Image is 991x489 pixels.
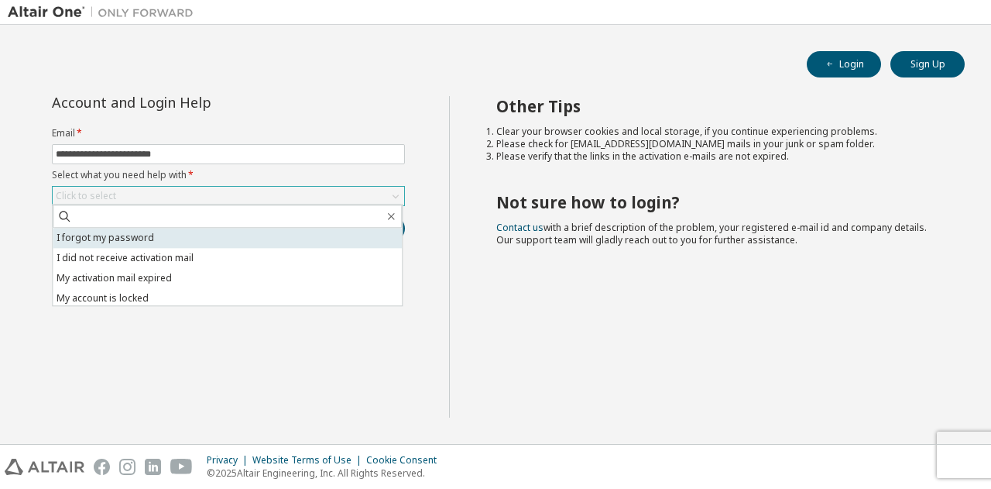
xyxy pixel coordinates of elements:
div: Cookie Consent [366,454,446,467]
li: Please verify that the links in the activation e-mails are not expired. [496,150,938,163]
h2: Not sure how to login? [496,192,938,212]
label: Email [52,127,405,139]
li: Please check for [EMAIL_ADDRESS][DOMAIN_NAME] mails in your junk or spam folder. [496,138,938,150]
img: linkedin.svg [145,459,161,475]
div: Click to select [56,190,116,202]
div: Privacy [207,454,252,467]
li: Clear your browser cookies and local storage, if you continue experiencing problems. [496,126,938,138]
img: Altair One [8,5,201,20]
li: I forgot my password [53,228,402,248]
div: Account and Login Help [52,96,334,108]
label: Select what you need help with [52,169,405,181]
span: with a brief description of the problem, your registered e-mail id and company details. Our suppo... [496,221,927,246]
div: Click to select [53,187,404,205]
img: altair_logo.svg [5,459,84,475]
button: Sign Up [890,51,965,77]
h2: Other Tips [496,96,938,116]
button: Login [807,51,881,77]
div: Website Terms of Use [252,454,366,467]
img: facebook.svg [94,459,110,475]
p: © 2025 Altair Engineering, Inc. All Rights Reserved. [207,467,446,480]
img: instagram.svg [119,459,135,475]
a: Contact us [496,221,544,234]
img: youtube.svg [170,459,193,475]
